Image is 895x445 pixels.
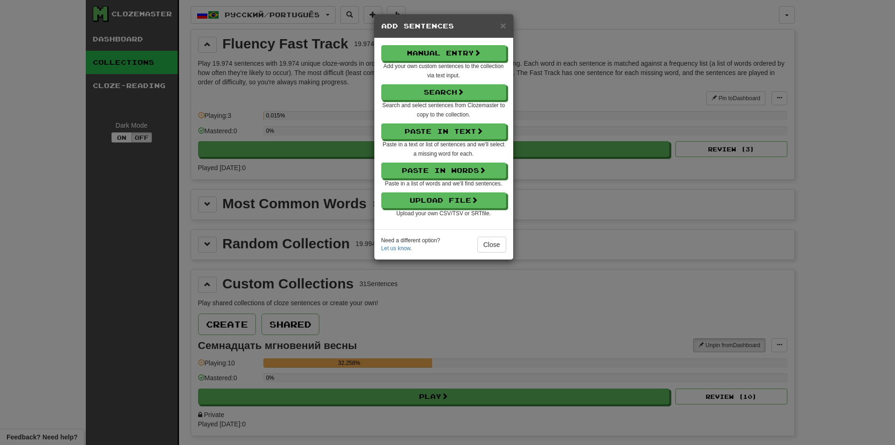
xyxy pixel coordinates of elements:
button: Paste in Text [381,123,506,139]
span: × [500,20,506,31]
small: Paste in a list of words and we'll find sentences. [385,180,502,187]
button: Manual Entry [381,45,506,61]
small: Need a different option? . [381,237,441,253]
button: Close [477,237,506,253]
button: Search [381,84,506,100]
small: Paste in a text or list of sentences and we'll select a missing word for each. [383,141,504,157]
small: Search and select sentences from Clozemaster to copy to the collection. [382,102,505,118]
button: Upload File [381,192,506,208]
a: Let us know [381,245,411,252]
h5: Add Sentences [381,21,506,31]
button: Paste in Words [381,163,506,178]
button: Close [500,21,506,30]
small: Add your own custom sentences to the collection via text input. [384,63,504,79]
small: Upload your own CSV/TSV or SRT file. [396,210,491,217]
